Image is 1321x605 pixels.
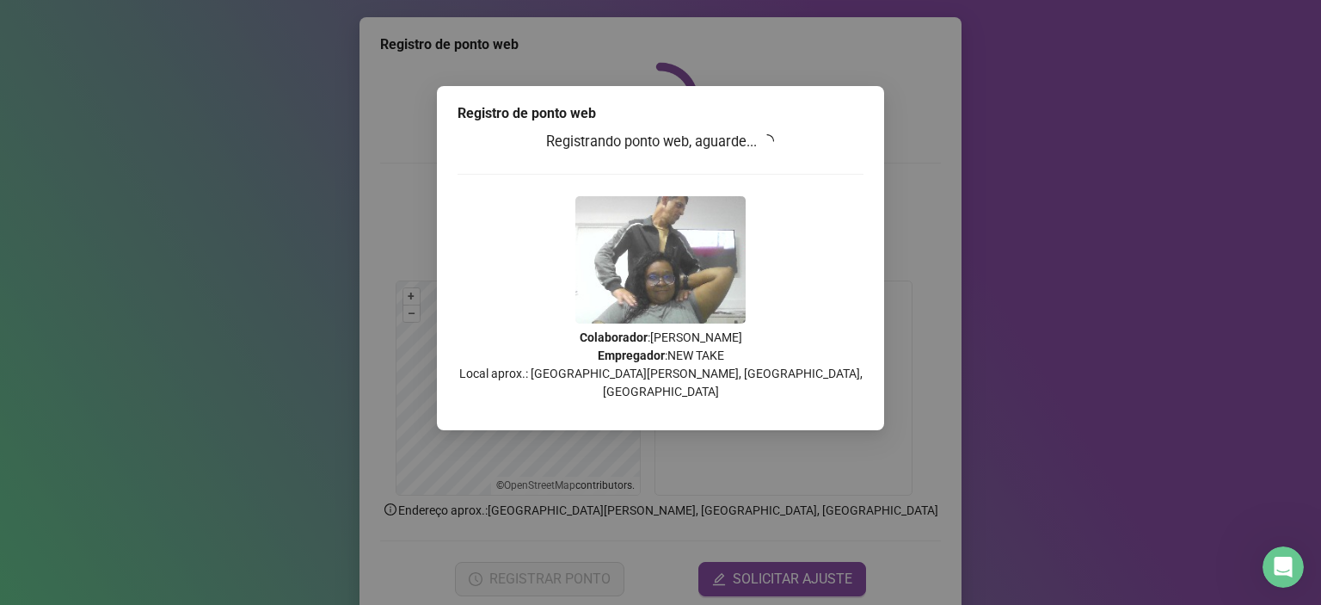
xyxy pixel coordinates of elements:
strong: Colaborador [580,330,648,344]
p: : [PERSON_NAME] : NEW TAKE Local aprox.: [GEOGRAPHIC_DATA][PERSON_NAME], [GEOGRAPHIC_DATA], [GEOG... [458,329,863,401]
div: Registro de ponto web [458,103,863,124]
h3: Registrando ponto web, aguarde... [458,131,863,153]
img: Z [575,196,746,324]
strong: Empregador [598,349,665,362]
iframe: Intercom live chat [1263,546,1304,588]
span: loading [758,131,777,151]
